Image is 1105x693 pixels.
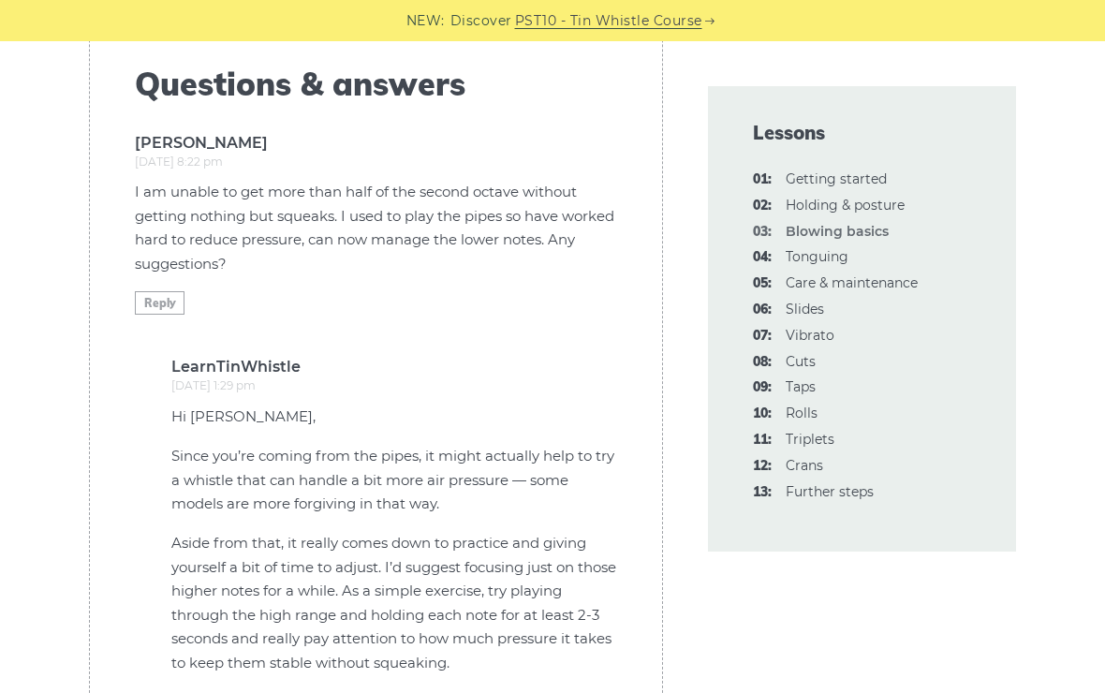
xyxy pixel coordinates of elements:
b: [PERSON_NAME] [135,136,616,151]
strong: Blowing basics [786,223,889,240]
span: 07: [753,325,772,347]
span: 05: [753,273,772,295]
span: 02: [753,195,772,217]
span: 06: [753,299,772,321]
p: I am unable to get more than half of the second octave without getting nothing but squeaks. I use... [135,180,616,275]
span: 04: [753,246,772,269]
span: 13: [753,481,772,504]
a: 10:Rolls [786,405,818,421]
span: 09: [753,376,772,399]
span: NEW: [406,10,445,32]
a: 02:Holding & posture [786,197,905,214]
time: [DATE] 1:29 pm [171,378,256,392]
a: 13:Further steps [786,483,874,500]
span: Lessons [753,120,971,146]
span: Discover [450,10,512,32]
a: 11:Triplets [786,431,834,448]
a: 05:Care & maintenance [786,274,918,291]
a: PST10 - Tin Whistle Course [515,10,702,32]
a: 07:Vibrato [786,327,834,344]
span: 01: [753,169,772,191]
span: Questions & answers [135,66,616,104]
a: 09:Taps [786,378,816,395]
p: Since you’re coming from the pipes, it might actually help to try a whistle that can handle a bit... [171,444,617,516]
a: 04:Tonguing [786,248,848,265]
a: 06:Slides [786,301,824,317]
p: Aside from that, it really comes down to practice and giving yourself a bit of time to adjust. I’... [171,531,617,674]
b: LearnTinWhistle [171,360,617,375]
a: 12:Crans [786,457,823,474]
time: [DATE] 8:22 pm [135,155,223,169]
p: Hi [PERSON_NAME], [171,405,617,429]
span: 11: [753,429,772,451]
span: 03: [753,221,772,243]
a: 08:Cuts [786,353,816,370]
a: 01:Getting started [786,170,887,187]
span: 08: [753,351,772,374]
a: Reply to Bruce Lacy [135,291,184,315]
span: 12: [753,455,772,478]
span: 10: [753,403,772,425]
